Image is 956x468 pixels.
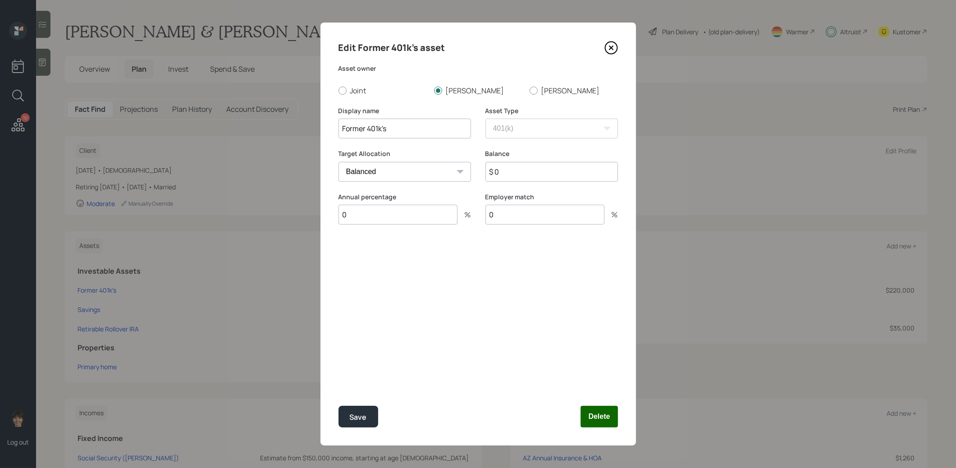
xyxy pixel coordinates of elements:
[338,149,471,158] label: Target Allocation
[530,86,618,96] label: [PERSON_NAME]
[485,106,618,115] label: Asset Type
[338,193,471,202] label: Annual percentage
[338,41,445,55] h4: Edit Former 401k's asset
[338,106,471,115] label: Display name
[338,86,427,96] label: Joint
[457,211,471,218] div: %
[338,406,378,427] button: Save
[604,211,618,218] div: %
[485,193,618,202] label: Employer match
[485,149,618,158] label: Balance
[338,64,618,73] label: Asset owner
[434,86,522,96] label: [PERSON_NAME]
[581,406,618,427] button: Delete
[350,411,367,423] div: Save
